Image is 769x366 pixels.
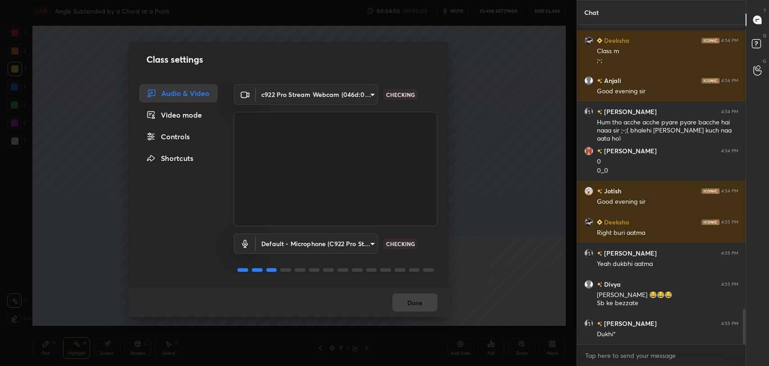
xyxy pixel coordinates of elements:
[721,251,738,256] div: 4:55 PM
[597,56,738,65] div: ;-;
[597,157,738,166] div: 0
[597,149,602,154] img: no-rating-badge.077c3623.svg
[597,189,602,194] img: no-rating-badge.077c3623.svg
[597,110,602,114] img: no-rating-badge.077c3623.svg
[602,217,629,227] h6: Deeksha
[701,220,719,225] img: iconic-dark.1390631f.png
[721,220,738,225] div: 4:55 PM
[597,87,738,96] div: Good evening sir
[602,186,621,196] h6: Jotish
[597,330,738,339] div: Dukhi*
[701,188,719,194] img: iconic-dark.1390631f.png
[597,47,738,56] div: Class m
[602,279,621,289] h6: Divya
[386,240,415,248] p: CHECKING
[139,128,218,146] div: Controls
[597,197,738,206] div: Good evening sir
[721,109,738,114] div: 4:54 PM
[584,249,593,258] img: f1863600dc364ff29c93ee52cc27e4d1.jpg
[602,107,657,116] h6: [PERSON_NAME]
[602,248,657,258] h6: [PERSON_NAME]
[701,38,719,43] img: iconic-dark.1390631f.png
[721,188,738,194] div: 4:54 PM
[597,38,602,43] img: Learner_Badge_beginner_1_8b307cf2a0.svg
[597,166,738,175] div: 0_0
[584,107,593,116] img: f1863600dc364ff29c93ee52cc27e4d1.jpg
[597,321,602,326] img: no-rating-badge.077c3623.svg
[139,106,218,124] div: Video mode
[584,218,593,227] img: e1d00ac6b9d04b24b60674e826d9018b.jpg
[721,78,738,83] div: 4:54 PM
[584,146,593,156] img: 9184c3d706fd4d86b6466f5d727ec856.jpg
[602,319,657,328] h6: [PERSON_NAME]
[602,36,629,45] h6: Deeksha
[256,84,378,105] div: c922 Pro Stream Webcam (046d:085c)
[256,233,378,254] div: c922 Pro Stream Webcam (046d:085c)
[721,282,738,287] div: 4:55 PM
[597,78,602,83] img: no-rating-badge.077c3623.svg
[721,38,738,43] div: 4:54 PM
[602,146,657,156] h6: [PERSON_NAME]
[584,76,593,85] img: default.png
[584,187,593,196] img: 3
[139,149,218,167] div: Shortcuts
[721,321,738,326] div: 4:55 PM
[602,76,621,85] h6: Anjali
[577,25,746,344] div: grid
[597,118,738,143] div: Hum tho acche acche pyare pyare bacche hai naaa sir ;-;( bhalehi [PERSON_NAME] kuch naa aata ho)
[597,291,738,308] div: [PERSON_NAME] 😂😂😂 Sb ke bezzate
[386,91,415,99] p: CHECKING
[584,36,593,45] img: e1d00ac6b9d04b24b60674e826d9018b.jpg
[597,282,602,287] img: no-rating-badge.077c3623.svg
[139,84,218,102] div: Audio & Video
[597,220,602,225] img: Learner_Badge_beginner_1_8b307cf2a0.svg
[597,251,602,256] img: no-rating-badge.077c3623.svg
[763,58,766,64] p: G
[721,148,738,154] div: 4:54 PM
[701,78,719,83] img: iconic-dark.1390631f.png
[584,280,593,289] img: default.png
[146,53,203,66] h2: Class settings
[597,260,738,269] div: Yeah dukbhi aatma
[577,0,606,24] p: Chat
[763,32,766,39] p: D
[597,229,738,238] div: Right buri aatma
[584,319,593,328] img: f1863600dc364ff29c93ee52cc27e4d1.jpg
[764,7,766,14] p: T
